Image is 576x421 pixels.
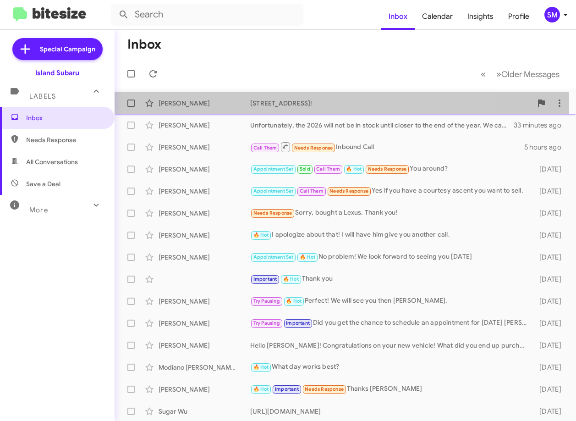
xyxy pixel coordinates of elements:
[26,113,104,122] span: Inbox
[475,65,491,83] button: Previous
[159,363,250,372] div: Modiano [PERSON_NAME]
[29,92,56,100] span: Labels
[544,7,560,22] div: SM
[35,68,79,78] div: Island Subaru
[159,297,250,306] div: [PERSON_NAME]
[159,99,250,108] div: [PERSON_NAME]
[40,44,95,54] span: Special Campaign
[250,186,532,196] div: Yes if you have a courtesy ascent you want to sell.
[159,121,250,130] div: [PERSON_NAME]
[253,188,294,194] span: Appointment Set
[532,407,569,416] div: [DATE]
[532,231,569,240] div: [DATE]
[253,298,280,304] span: Try Pausing
[250,208,532,218] div: Sorry, bought a Lexus. Thank you!
[532,253,569,262] div: [DATE]
[476,65,565,83] nav: Page navigation example
[501,3,537,30] a: Profile
[253,145,277,151] span: Call Them
[26,157,78,166] span: All Conversations
[283,276,299,282] span: 🔥 Hot
[253,232,269,238] span: 🔥 Hot
[381,3,415,30] a: Inbox
[250,296,532,306] div: Perfect! We will see you then [PERSON_NAME].
[250,121,514,130] div: Unfortunately, the 2026 will not be in stock until closer to the end of the year. We can give you...
[250,384,532,394] div: Thanks [PERSON_NAME]
[250,141,524,153] div: Inbound Call
[26,179,60,188] span: Save a Deal
[253,254,294,260] span: Appointment Set
[12,38,103,60] a: Special Campaign
[250,230,532,240] div: I apologize about that! I will have him give you another call.
[481,68,486,80] span: «
[532,297,569,306] div: [DATE]
[250,341,532,350] div: Hello [PERSON_NAME]! Congratulations on your new vehicle! What did you end up purchasing?
[250,164,532,174] div: You around?
[532,209,569,218] div: [DATE]
[253,166,294,172] span: Appointment Set
[250,318,532,328] div: Did you get the chance to schedule an appointment for [DATE] [PERSON_NAME]?
[26,135,104,144] span: Needs Response
[253,210,292,216] span: Needs Response
[329,188,368,194] span: Needs Response
[532,319,569,328] div: [DATE]
[29,206,48,214] span: More
[368,166,407,172] span: Needs Response
[159,143,250,152] div: [PERSON_NAME]
[159,187,250,196] div: [PERSON_NAME]
[127,37,161,52] h1: Inbox
[300,166,310,172] span: Sold
[159,407,250,416] div: Sugar Wu
[250,252,532,262] div: No problem! We look forward to seeing you [DATE]
[253,320,280,326] span: Try Pausing
[532,275,569,284] div: [DATE]
[250,407,532,416] div: [URL][DOMAIN_NAME]
[537,7,566,22] button: SM
[501,69,560,79] span: Older Messages
[496,68,501,80] span: »
[514,121,569,130] div: 33 minutes ago
[294,145,333,151] span: Needs Response
[346,166,362,172] span: 🔥 Hot
[250,99,532,108] div: [STREET_ADDRESS]!
[415,3,460,30] a: Calendar
[159,231,250,240] div: [PERSON_NAME]
[460,3,501,30] a: Insights
[491,65,565,83] button: Next
[253,386,269,392] span: 🔥 Hot
[532,385,569,394] div: [DATE]
[250,362,532,372] div: What day works best?
[253,276,277,282] span: Important
[159,385,250,394] div: [PERSON_NAME]
[275,386,299,392] span: Important
[159,341,250,350] div: [PERSON_NAME]
[250,274,532,284] div: Thank you
[300,188,324,194] span: Call Them
[111,4,303,26] input: Search
[159,209,250,218] div: [PERSON_NAME]
[532,165,569,174] div: [DATE]
[159,253,250,262] div: [PERSON_NAME]
[305,386,344,392] span: Needs Response
[532,341,569,350] div: [DATE]
[159,165,250,174] div: [PERSON_NAME]
[300,254,315,260] span: 🔥 Hot
[524,143,569,152] div: 5 hours ago
[159,319,250,328] div: [PERSON_NAME]
[316,166,340,172] span: Call Them
[532,187,569,196] div: [DATE]
[286,298,302,304] span: 🔥 Hot
[532,363,569,372] div: [DATE]
[286,320,310,326] span: Important
[253,364,269,370] span: 🔥 Hot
